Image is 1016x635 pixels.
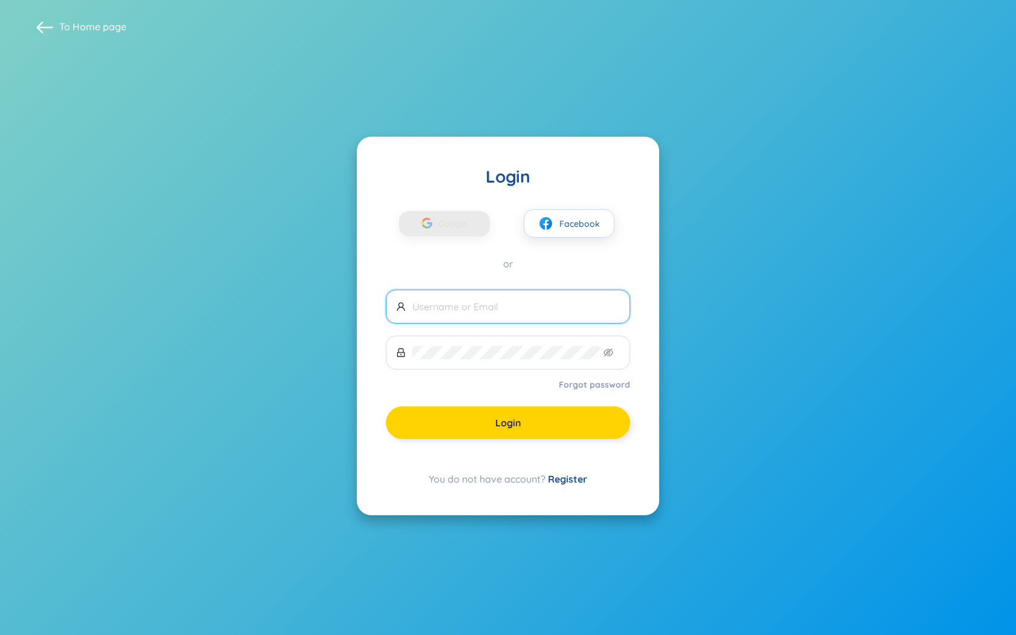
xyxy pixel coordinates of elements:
[386,257,630,270] div: or
[559,379,630,391] a: Forgot password
[412,300,620,313] input: Username or Email
[524,209,614,238] button: facebookFacebook
[548,473,587,485] a: Register
[73,21,126,33] a: Home page
[604,348,613,357] span: eye-invisible
[59,20,126,33] span: To
[396,302,406,311] span: user
[386,406,630,439] button: Login
[559,217,600,230] span: Facebook
[538,216,553,231] img: facebook
[396,348,406,357] span: lock
[399,211,490,236] button: Google
[495,416,521,429] span: Login
[386,166,630,187] div: Login
[386,472,630,486] div: You do not have account?
[438,211,474,236] span: Google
